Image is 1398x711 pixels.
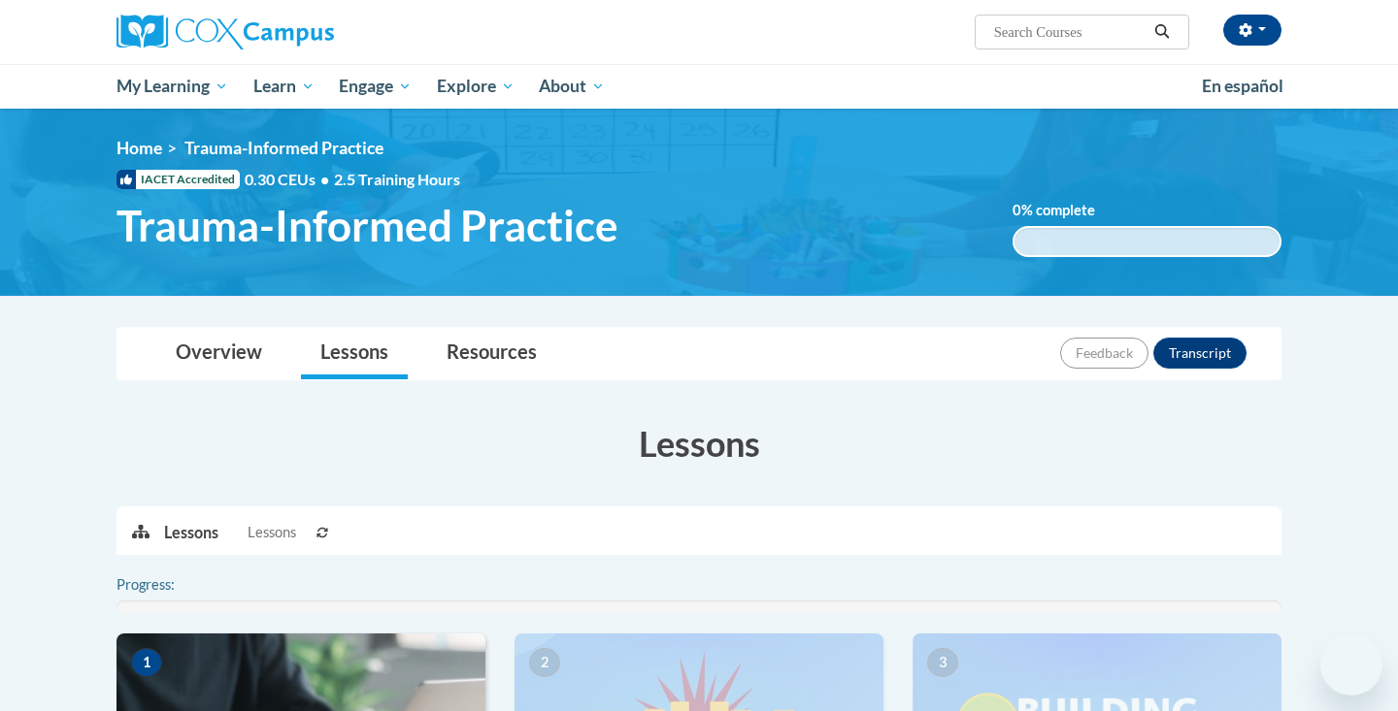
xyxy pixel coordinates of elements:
span: 3 [927,648,958,677]
span: En español [1202,76,1283,96]
span: About [539,75,605,98]
button: Feedback [1060,338,1148,369]
a: En español [1189,66,1296,107]
span: Trauma-Informed Practice [184,138,383,158]
label: % complete [1013,200,1124,221]
span: • [320,170,329,188]
span: Engage [339,75,412,98]
a: Home [116,138,162,158]
span: My Learning [116,75,228,98]
a: Overview [156,328,282,379]
span: 0.30 CEUs [245,169,334,190]
img: Cox Campus [116,15,334,49]
input: Search Courses [992,20,1148,44]
span: IACET Accredited [116,170,240,189]
span: 0 [1013,202,1021,218]
label: Progress: [116,574,228,596]
a: Resources [427,328,556,379]
a: My Learning [104,64,241,109]
span: Learn [253,75,315,98]
a: Cox Campus [116,15,485,49]
button: Transcript [1153,338,1247,369]
a: Explore [424,64,527,109]
div: Main menu [87,64,1311,109]
h3: Lessons [116,419,1281,468]
span: Explore [437,75,515,98]
button: Account Settings [1223,15,1281,46]
span: 1 [131,648,162,677]
span: 2 [529,648,560,677]
span: Lessons [248,522,296,543]
a: Lessons [301,328,408,379]
span: 2.5 Training Hours [334,170,460,188]
iframe: Button to launch messaging window [1320,633,1382,695]
a: Engage [326,64,424,109]
p: Lessons [164,522,218,543]
button: Search [1148,20,1177,44]
a: Learn [241,64,327,109]
a: About [527,64,618,109]
span: Trauma-Informed Practice [116,200,618,251]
